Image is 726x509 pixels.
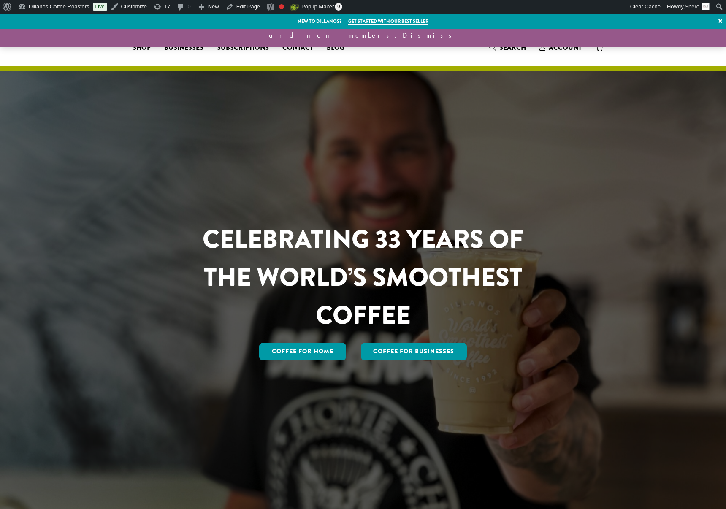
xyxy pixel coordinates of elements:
[403,31,457,40] a: Dismiss
[279,4,284,9] div: Focus keyphrase not set
[715,14,726,29] a: ×
[178,220,548,334] h1: CELEBRATING 33 YEARS OF THE WORLD’S SMOOTHEST COFFEE
[327,43,344,53] span: Blog
[499,43,526,52] span: Search
[282,43,313,53] span: Contact
[126,41,157,54] a: Shop
[348,18,428,25] a: Get started with our best seller
[482,41,533,54] a: Search
[93,3,107,11] a: Live
[685,3,699,10] span: Shero
[164,43,203,53] span: Businesses
[259,343,346,360] a: Coffee for Home
[549,43,582,52] span: Account
[361,343,467,360] a: Coffee For Businesses
[133,43,151,53] span: Shop
[335,3,342,11] span: 0
[217,43,269,53] span: Subscriptions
